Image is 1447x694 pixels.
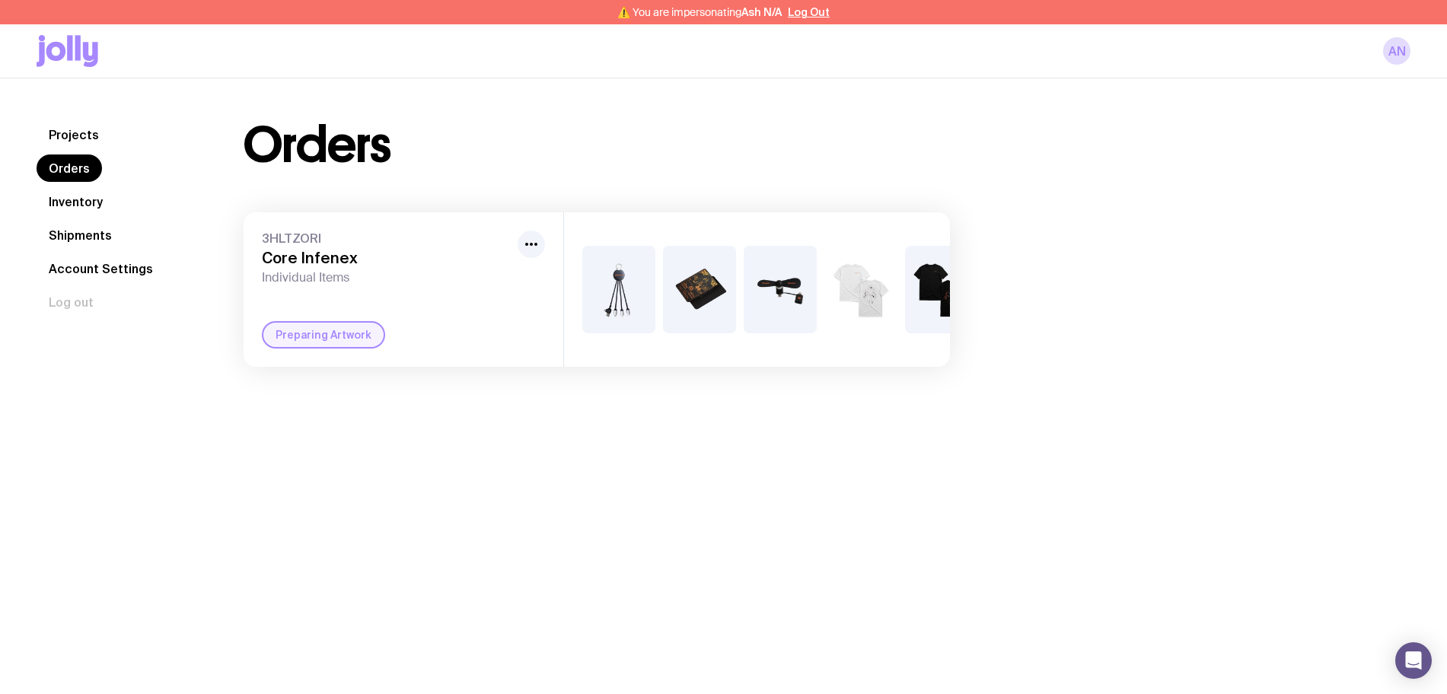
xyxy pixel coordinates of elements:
[37,221,124,249] a: Shipments
[788,6,830,18] button: Log Out
[37,188,115,215] a: Inventory
[244,121,390,170] h1: Orders
[262,270,512,285] span: Individual Items
[741,6,782,18] span: Ash N/A
[617,6,782,18] span: ⚠️ You are impersonating
[262,321,385,349] div: Preparing Artwork
[37,255,165,282] a: Account Settings
[37,121,111,148] a: Projects
[262,249,512,267] h3: Core Infenex
[37,154,102,182] a: Orders
[1395,642,1432,679] div: Open Intercom Messenger
[37,288,106,316] button: Log out
[1383,37,1410,65] a: AN
[262,231,512,246] span: 3HLTZORI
